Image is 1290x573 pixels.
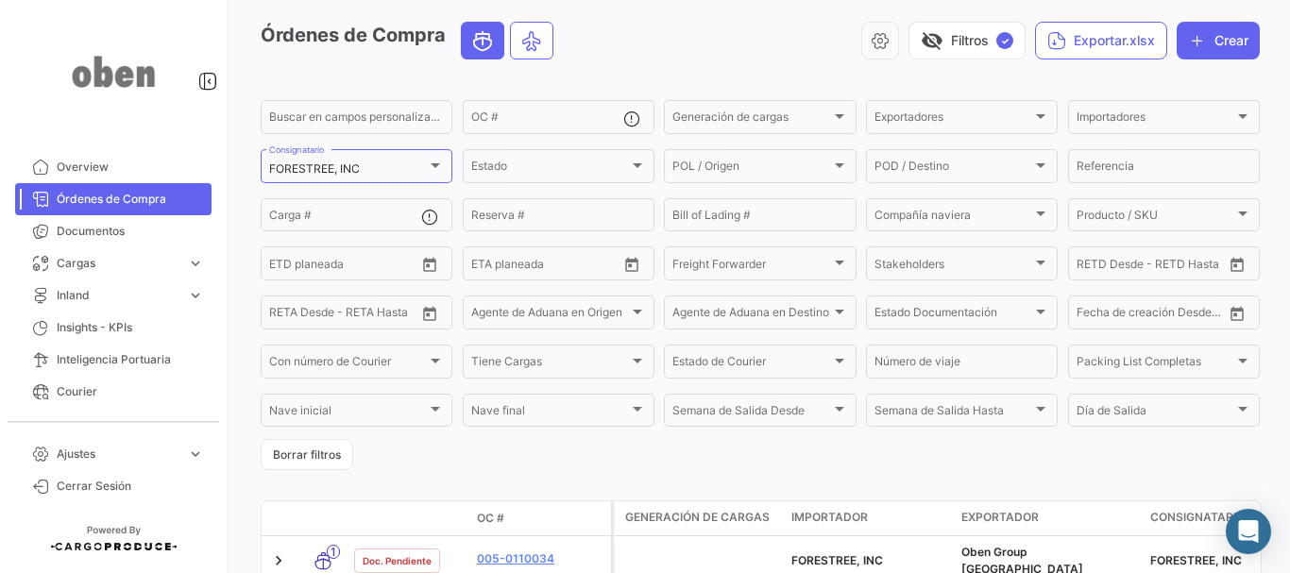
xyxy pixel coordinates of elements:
input: Hasta [1124,309,1194,322]
a: Expand/Collapse Row [269,551,288,570]
span: Órdenes de Compra [57,191,204,208]
button: Air [511,23,552,59]
span: ✓ [996,32,1013,49]
button: Open calendar [1223,299,1251,328]
span: Documentos [57,223,204,240]
span: Consignatario [1150,509,1245,526]
a: Documentos [15,215,212,247]
input: Desde [269,309,303,322]
a: Inteligencia Portuaria [15,344,212,376]
span: Compañía naviera [874,211,1032,225]
datatable-header-cell: OC # [469,502,611,534]
span: Overview [57,159,204,176]
span: Día de Salida [1077,407,1234,420]
div: Abrir Intercom Messenger [1226,509,1271,554]
span: Generación de cargas [672,113,830,126]
span: expand_more [187,287,204,304]
span: Doc. Pendiente [363,553,432,568]
button: Open calendar [1223,250,1251,278]
span: Packing List Completas [1077,358,1234,371]
datatable-header-cell: Estado Doc. [347,511,469,526]
button: visibility_offFiltros✓ [908,22,1026,59]
span: Semana de Salida Desde [672,407,830,420]
span: FORESTREE, INC [1150,553,1242,567]
span: Estado Documentación [874,309,1032,322]
span: Cerrar Sesión [57,478,204,495]
span: Generación de cargas [625,509,770,526]
datatable-header-cell: Importador [784,501,954,535]
span: Agente de Aduana en Origen [471,309,629,322]
button: Open calendar [416,250,444,278]
span: POD / Destino [874,162,1032,176]
span: OC # [477,510,504,527]
button: Ocean [462,23,503,59]
span: Inland [57,287,179,304]
span: Importadores [1077,113,1234,126]
span: Inteligencia Portuaria [57,351,204,368]
span: Semana de Salida Hasta [874,407,1032,420]
span: Exportadores [874,113,1032,126]
span: Exportador [961,509,1039,526]
a: Courier [15,376,212,408]
span: Ajustes [57,446,179,463]
span: visibility_off [921,29,943,52]
a: Overview [15,151,212,183]
datatable-header-cell: Generación de cargas [614,501,784,535]
span: Tiene Cargas [471,358,629,371]
datatable-header-cell: Modo de Transporte [299,511,347,526]
mat-select-trigger: FORESTREE, INC [269,161,360,176]
button: Open calendar [618,250,646,278]
span: Stakeholders [874,260,1032,273]
input: Hasta [1124,260,1194,273]
a: Insights - KPIs [15,312,212,344]
h3: Órdenes de Compra [261,22,559,59]
span: Cargas [57,255,179,272]
input: Desde [1077,309,1111,322]
img: oben-logo.png [66,23,161,121]
input: Desde [269,260,303,273]
a: 005-0110034 [477,550,603,567]
input: Hasta [316,260,386,273]
span: Estado [471,162,629,176]
input: Desde [1077,260,1111,273]
span: 1 [327,545,340,559]
span: Con número de Courier [269,358,427,371]
span: Insights - KPIs [57,319,204,336]
datatable-header-cell: Exportador [954,501,1143,535]
span: Producto / SKU [1077,211,1234,225]
span: Estado de Courier [672,358,830,371]
button: Borrar filtros [261,439,353,470]
span: Importador [791,509,868,526]
span: Nave inicial [269,407,427,420]
input: Hasta [316,309,386,322]
span: expand_more [187,446,204,463]
span: Freight Forwarder [672,260,830,273]
span: Courier [57,383,204,400]
span: expand_more [187,255,204,272]
input: Hasta [518,260,588,273]
input: Desde [471,260,505,273]
a: Órdenes de Compra [15,183,212,215]
button: Crear [1177,22,1260,59]
a: Sensores [15,408,212,440]
span: FORESTREE, INC [791,553,883,567]
span: POL / Origen [672,162,830,176]
span: Agente de Aduana en Destino [672,309,830,322]
span: Nave final [471,407,629,420]
button: Open calendar [416,299,444,328]
button: Exportar.xlsx [1035,22,1167,59]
